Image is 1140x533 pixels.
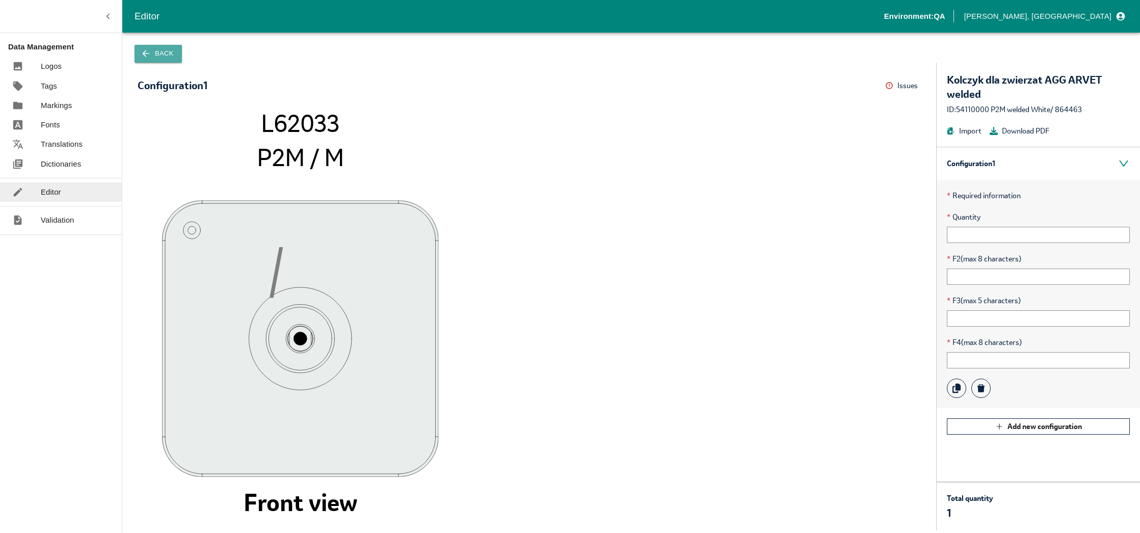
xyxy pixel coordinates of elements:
[41,158,81,170] p: Dictionaries
[41,61,62,72] p: Logos
[947,506,993,520] p: 1
[947,493,993,504] p: Total quantity
[41,81,57,92] p: Tags
[947,211,1130,223] span: Quantity
[885,78,921,94] button: Issues
[41,215,74,226] p: Validation
[947,418,1130,435] button: Add new configuration
[41,139,83,150] p: Translations
[41,186,61,198] p: Editor
[244,487,357,518] tspan: Front view
[270,229,283,298] tspan: /
[947,125,982,137] button: Import
[947,73,1130,101] div: Kolczyk dla zwierzat AGG ARVET welded
[135,9,884,24] div: Editor
[8,41,122,52] p: Data Management
[947,104,1130,115] div: ID: 54110000 P2M welded White / 864463
[947,190,1130,201] p: Required information
[41,119,60,130] p: Fonts
[960,8,1128,25] button: profile
[135,45,182,63] button: Back
[41,100,72,111] p: Markings
[138,80,207,91] div: Configuration 1
[884,11,945,22] p: Environment: QA
[964,11,1111,22] p: [PERSON_NAME], [GEOGRAPHIC_DATA]
[261,108,339,139] tspan: L62033
[990,125,1049,137] button: Download PDF
[947,253,1130,264] span: F2 (max 8 characters)
[257,142,344,173] tspan: P2M / M
[947,295,1130,306] span: F3 (max 5 characters)
[937,147,1140,180] div: Configuration 1
[947,337,1130,348] span: F4 (max 8 characters)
